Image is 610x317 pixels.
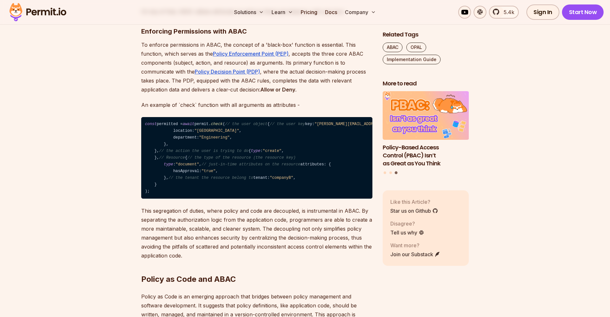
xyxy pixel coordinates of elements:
span: "create" [263,149,281,153]
strong: Allow or Deny [260,86,295,93]
span: "true" [201,169,216,173]
a: Join our Substack [390,250,440,258]
a: Docs [322,6,340,19]
p: This segregation of duties, where policy and code are decoupled, is instrumental in ABAC. By sepa... [141,206,372,260]
span: "[GEOGRAPHIC_DATA]" [194,129,239,133]
span: "document" [175,162,199,167]
img: Policy-Based Access Control (PBAC) Isn’t as Great as You Think [383,91,469,140]
span: "Engineering" [199,135,230,140]
strong: Enforcing Permissions with ABAC [141,28,247,35]
span: "companyB" [270,176,293,180]
h2: Related Tags [383,31,469,39]
a: Start Now [562,4,604,20]
button: Go to slide 2 [389,171,392,174]
button: Learn [269,6,296,19]
p: Disagree? [390,220,424,227]
p: To enforce permissions in ABAC, the concept of a 'black-box' function is essential. This function... [141,40,372,94]
span: // the user object [225,122,267,126]
button: Go to slide 1 [384,171,386,174]
span: type [164,162,173,167]
span: type [251,149,260,153]
img: Permit logo [6,1,69,23]
button: Go to slide 3 [395,171,398,174]
a: Policy Enforcement Point (PEP) [213,51,289,57]
span: // Resource [159,155,185,160]
span: // the user key [270,122,305,126]
p: Like this Article? [390,198,438,206]
h3: Policy-Based Access Control (PBAC) Isn’t as Great as You Think [383,144,469,167]
a: Policy Decision Point (PDP) [195,68,260,75]
strong: Policy as Code and ABAC [141,274,236,284]
a: ABAC [383,43,403,52]
div: Posts [383,91,469,175]
button: Solutions [232,6,266,19]
button: Company [342,6,378,19]
span: await [183,122,194,126]
a: Sign In [526,4,559,20]
p: An example of `check` function with all arguments as attributes - [141,100,372,109]
a: Star us on Github [390,207,438,215]
span: 5.4k [500,8,514,16]
li: 3 of 3 [383,91,469,168]
a: Tell us why [390,229,424,236]
span: const [145,122,157,126]
a: 5.4k [489,6,519,19]
a: Implementation Guide [383,55,441,64]
p: Want more? [390,242,440,249]
span: check [211,122,223,126]
a: Pricing [298,6,320,19]
span: // just-in-time attributes on the resource [201,162,300,167]
a: Policy-Based Access Control (PBAC) Isn’t as Great as You ThinkPolicy-Based Access Control (PBAC) ... [383,91,469,168]
span: // the type of the resource (the resource key) [187,155,296,160]
span: "[PERSON_NAME][EMAIL_ADDRESS][DOMAIN_NAME]" [314,122,416,126]
a: OPAL [406,43,426,52]
span: // the action the user is trying to do [159,149,248,153]
code: permitted = permit. ( { key: , attributes: { location: , department: , }, }, { : , }, { : , attri... [141,117,372,199]
h2: More to read [383,80,469,88]
span: // the tenant the resource belong to [168,176,253,180]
